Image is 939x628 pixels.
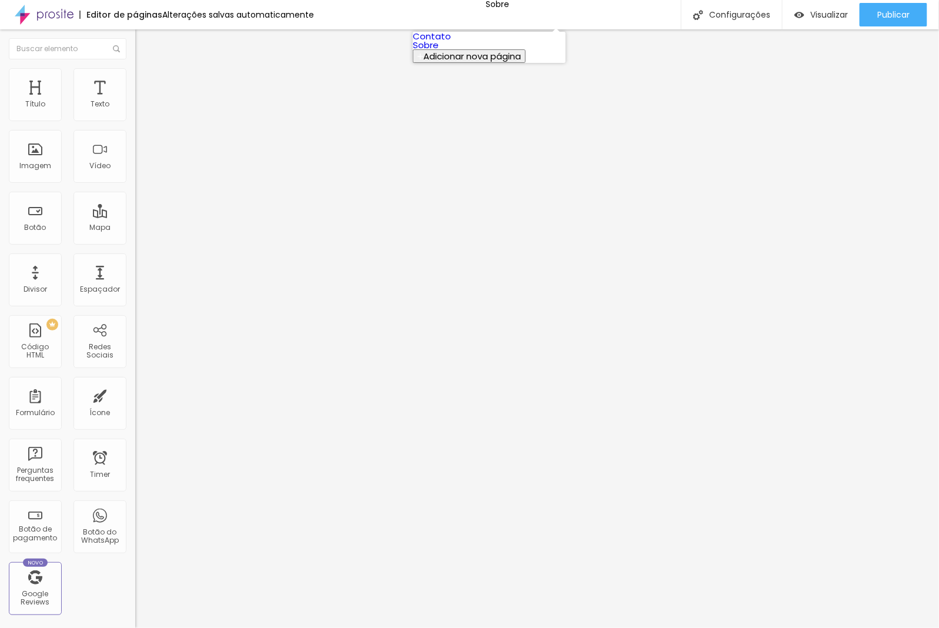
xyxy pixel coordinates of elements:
span: Publicar [877,10,910,19]
div: Novo [23,559,48,567]
img: Icone [113,45,120,52]
div: Mapa [89,223,111,232]
span: Visualizar [810,10,848,19]
div: Vídeo [89,162,111,170]
img: Icone [693,10,703,20]
div: Formulário [16,409,55,417]
a: Contato [413,30,451,42]
iframe: Editor [135,29,939,628]
div: Imagem [19,162,51,170]
div: Divisor [24,285,47,293]
div: Botão de pagamento [12,525,58,542]
div: Google Reviews [12,590,58,607]
div: Botão do WhatsApp [76,528,123,545]
input: Buscar elemento [9,38,126,59]
div: Timer [90,470,110,479]
div: Alterações salvas automaticamente [162,11,314,19]
div: Ícone [90,409,111,417]
div: Espaçador [80,285,120,293]
div: Título [25,100,45,108]
div: Redes Sociais [76,343,123,360]
button: Adicionar nova página [413,49,526,63]
button: Publicar [860,3,927,26]
a: Sobre [413,39,439,51]
div: Botão [25,223,46,232]
div: Código HTML [12,343,58,360]
div: Editor de páginas [79,11,162,19]
div: Perguntas frequentes [12,466,58,483]
div: Texto [91,100,109,108]
button: Visualizar [783,3,860,26]
img: view-1.svg [794,10,804,20]
span: Adicionar nova página [423,50,521,62]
